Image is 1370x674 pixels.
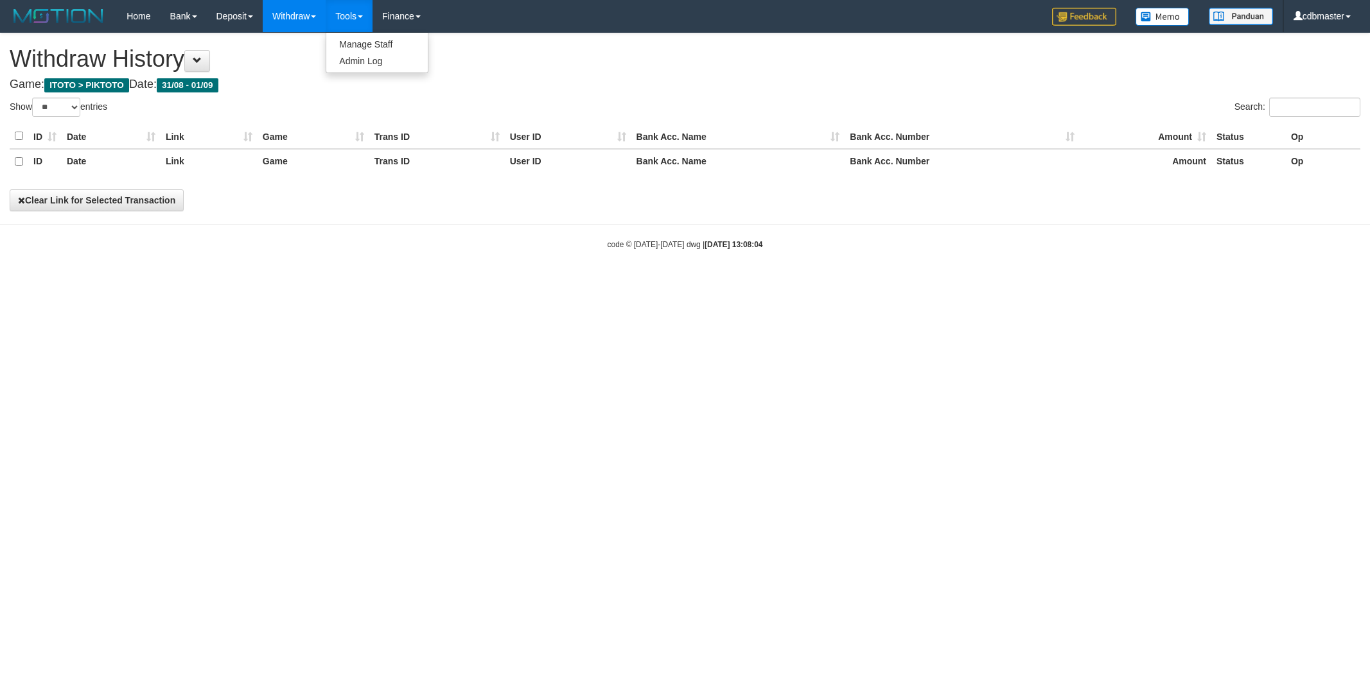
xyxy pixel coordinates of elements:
th: Op [1286,149,1360,174]
th: Op [1286,124,1360,149]
img: Feedback.jpg [1052,8,1116,26]
th: User ID [505,149,631,174]
th: Date [62,124,161,149]
th: User ID [505,124,631,149]
th: Status [1211,149,1286,174]
a: Manage Staff [326,36,428,53]
span: ITOTO > PIKTOTO [44,78,129,92]
strong: [DATE] 13:08:04 [705,240,762,249]
label: Search: [1234,98,1360,117]
th: Bank Acc. Number [845,149,1080,174]
label: Show entries [10,98,107,117]
th: Link [161,124,258,149]
th: Bank Acc. Name [631,124,845,149]
th: Game [258,124,369,149]
img: Button%20Memo.svg [1136,8,1190,26]
th: Bank Acc. Name [631,149,845,174]
th: ID [28,124,62,149]
img: panduan.png [1209,8,1273,25]
h4: Game: Date: [10,78,1360,91]
th: Amount [1080,124,1211,149]
span: 31/08 - 01/09 [157,78,218,92]
th: Trans ID [369,149,505,174]
select: Showentries [32,98,80,117]
button: Clear Link for Selected Transaction [10,189,184,211]
th: Bank Acc. Number [845,124,1080,149]
th: Status [1211,124,1286,149]
h1: Withdraw History [10,46,1360,72]
th: Game [258,149,369,174]
th: Amount [1080,149,1211,174]
img: MOTION_logo.png [10,6,107,26]
th: Trans ID [369,124,505,149]
th: ID [28,149,62,174]
a: Admin Log [326,53,428,69]
input: Search: [1269,98,1360,117]
small: code © [DATE]-[DATE] dwg | [608,240,763,249]
th: Link [161,149,258,174]
th: Date [62,149,161,174]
